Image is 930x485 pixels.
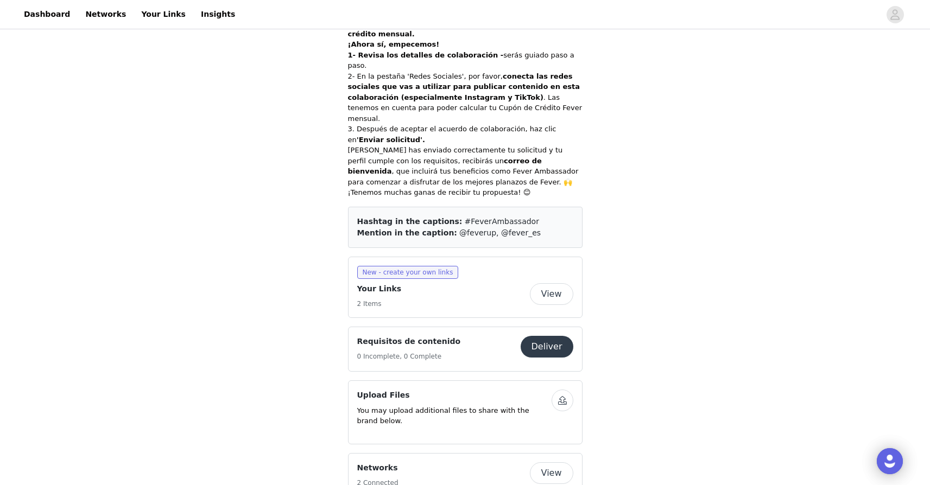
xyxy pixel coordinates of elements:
p: [PERSON_NAME] has enviado correctamente tu solicitud y tu perfil cumple con los requisitos, recib... [348,145,583,187]
p: ¡Tenemos muchas ganas de recibir tu propuesta! 😊 [348,187,583,198]
div: Open Intercom Messenger [877,448,903,474]
span: @feverup, @fever_es [459,228,541,237]
p: 2- En la pestaña 'Redes Sociales', por favor, . Las tenemos en cuenta para poder calcular tu Cupó... [348,71,583,124]
strong: 'Enviar solicitud'. [357,136,425,144]
h4: Networks [357,462,398,474]
div: Requisitos de contenido [348,327,583,372]
span: Hashtag in the captions: [357,217,463,226]
strong: si tienes más de 10K seguidores podrás optar a crédito mensual. [348,19,553,38]
button: Deliver [521,336,573,358]
a: Your Links [135,2,192,27]
h4: Your Links [357,283,402,295]
strong: 1- Revisa los detalles de colaboración - [348,51,504,59]
p: 3. Después de aceptar el acuerdo de colaboración, haz clic en [348,124,583,145]
strong: ¡Ahora sí, empecemos! [348,40,440,48]
strong: conecta las redes sociales que vas a utilizar para publicar contenido en esta colaboración (espec... [348,72,580,101]
button: View [530,462,573,484]
h5: 2 Items [357,299,402,309]
strong: correo de bienvenida [348,157,542,176]
h5: 0 Incomplete, 0 Complete [357,352,461,361]
span: New - create your own links [357,266,459,279]
span: Mention in the caption: [357,228,457,237]
a: Insights [194,2,242,27]
h4: Requisitos de contenido [357,336,461,347]
h4: Upload Files [357,390,552,401]
span: #FeverAmbassador [465,217,539,226]
div: avatar [890,6,900,23]
p: You may upload additional files to share with the brand below. [357,405,552,426]
a: Dashboard [17,2,77,27]
button: View [530,283,573,305]
a: Networks [79,2,132,27]
p: serás guiado paso a paso. [348,50,583,71]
